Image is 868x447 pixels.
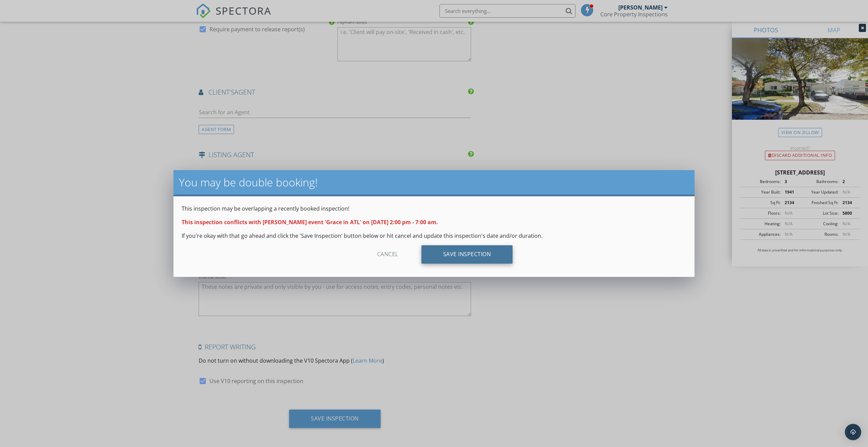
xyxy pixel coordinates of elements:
[179,176,689,189] h2: You may be double booking!
[421,245,513,264] div: Save Inspection
[182,232,686,240] p: If you're okay with that go ahead and click the 'Save Inspection' button below or hit cancel and ...
[845,424,861,440] div: Open Intercom Messenger
[355,245,420,264] div: Cancel
[182,204,686,213] p: This inspection may be overlapping a recently booked inspection!
[182,218,438,226] strong: This inspection conflicts with [PERSON_NAME] event 'Grace in ATL' on [DATE] 2:00 pm - 7:00 am.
